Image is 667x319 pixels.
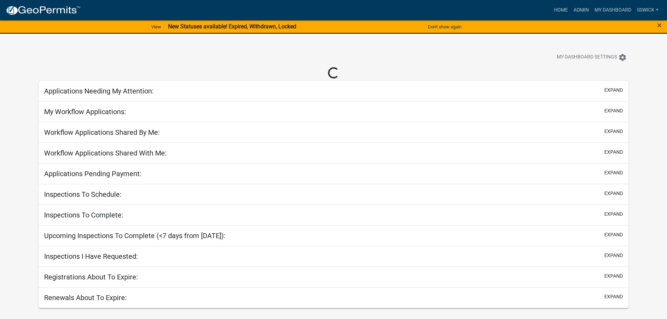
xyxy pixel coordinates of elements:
[148,21,164,33] a: View
[604,86,623,94] button: expand
[604,293,623,300] button: expand
[571,4,592,17] a: Admin
[44,108,126,116] h5: My Workflow Applications:
[44,149,167,157] h5: Workflow Applications Shared With Me:
[44,169,141,178] h5: Applications Pending Payment:
[168,23,296,30] strong: New Statuses available! Expired, Withdrawn, Locked
[604,128,623,135] button: expand
[604,107,623,115] button: expand
[604,231,623,238] button: expand
[592,4,634,17] a: My Dashboard
[551,50,632,64] button: My Dashboard Settingssettings
[604,252,623,259] button: expand
[618,53,627,62] i: settings
[44,211,123,219] h5: Inspections To Complete:
[551,4,571,17] a: Home
[44,293,127,302] h5: Renewals About To Expire:
[44,231,225,240] h5: Upcoming Inspections To Complete (<7 days from [DATE]):
[44,190,121,199] h5: Inspections To Schedule:
[604,190,623,197] button: expand
[604,148,623,156] button: expand
[44,87,154,95] h5: Applications Needing My Attention:
[657,20,662,30] span: ×
[44,128,160,137] h5: Workflow Applications Shared By Me:
[634,4,661,17] a: sswick
[44,252,138,261] h5: Inspections I Have Requested:
[604,272,623,280] button: expand
[604,210,623,218] button: expand
[657,21,662,29] button: Close
[44,273,138,281] h5: Registrations About To Expire:
[557,53,617,62] span: My Dashboard Settings
[425,21,464,33] button: Don't show again
[604,169,623,176] button: expand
